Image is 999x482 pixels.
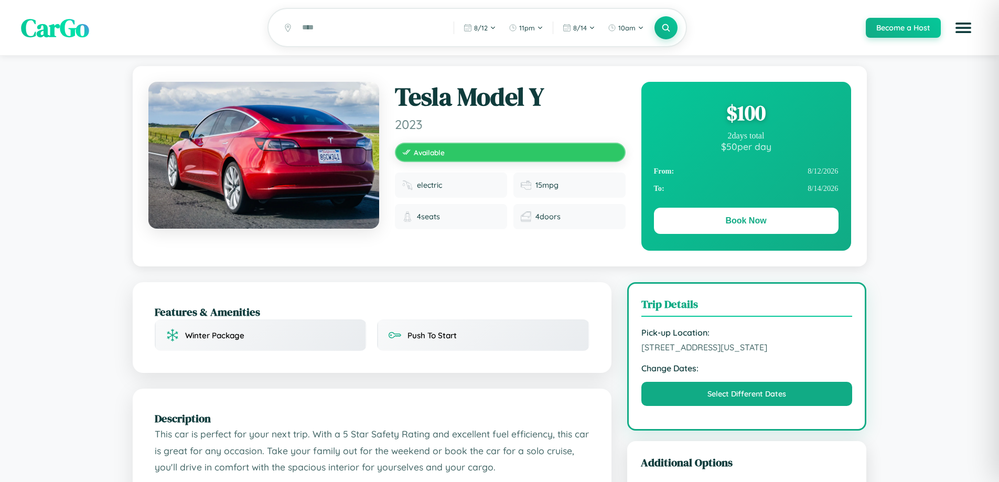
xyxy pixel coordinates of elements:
span: Push To Start [407,330,457,340]
button: Become a Host [866,18,941,38]
div: 2 days total [654,131,839,141]
h1: Tesla Model Y [395,82,626,112]
h2: Features & Amenities [155,304,589,319]
p: This car is perfect for your next trip. With a 5 Star Safety Rating and excellent fuel efficiency... [155,426,589,476]
div: $ 50 per day [654,141,839,152]
strong: Change Dates: [641,363,853,373]
button: 11pm [503,19,549,36]
button: 8/14 [557,19,600,36]
strong: To: [654,184,664,193]
img: Fuel efficiency [521,180,531,190]
span: 2023 [395,116,626,132]
img: Tesla Model Y 2023 [148,82,379,229]
img: Doors [521,211,531,222]
button: 8/12 [458,19,501,36]
button: Select Different Dates [641,382,853,406]
h3: Additional Options [641,455,853,470]
span: 8 / 14 [573,24,587,32]
span: electric [417,180,442,190]
span: 11pm [519,24,535,32]
div: 8 / 14 / 2026 [654,180,839,197]
img: Fuel type [402,180,413,190]
span: Available [414,148,445,157]
span: Winter Package [185,330,244,340]
strong: From: [654,167,674,176]
span: 15 mpg [535,180,558,190]
button: Open menu [949,13,978,42]
strong: Pick-up Location: [641,327,853,338]
h2: Description [155,411,589,426]
span: 8 / 12 [474,24,488,32]
div: 8 / 12 / 2026 [654,163,839,180]
div: $ 100 [654,99,839,127]
span: CarGo [21,10,89,45]
img: Seats [402,211,413,222]
span: 4 seats [417,212,440,221]
span: 4 doors [535,212,561,221]
span: 10am [618,24,636,32]
button: 10am [603,19,649,36]
button: Book Now [654,208,839,234]
h3: Trip Details [641,296,853,317]
span: [STREET_ADDRESS][US_STATE] [641,342,853,352]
